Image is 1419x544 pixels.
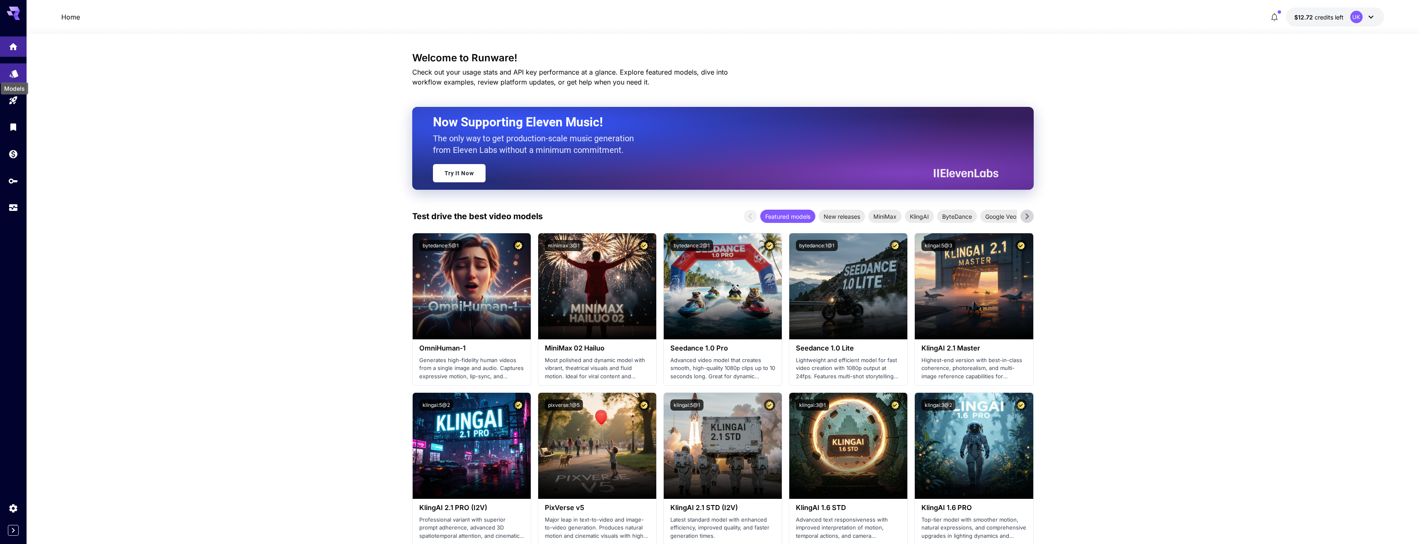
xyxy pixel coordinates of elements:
[412,210,543,222] p: Test drive the best video models
[796,504,901,512] h3: KlingAI 1.6 STD
[419,344,524,352] h3: OmniHuman‑1
[921,356,1026,381] p: Highest-end version with best-in-class coherence, photorealism, and multi-image reference capabil...
[545,356,650,381] p: Most polished and dynamic model with vibrant, theatrical visuals and fluid motion. Ideal for vira...
[545,399,583,411] button: pixverse:1@5
[513,399,524,411] button: Certified Model – Vetted for best performance and includes a commercial license.
[915,233,1033,339] img: alt
[890,240,901,251] button: Certified Model – Vetted for best performance and includes a commercial license.
[1315,14,1344,21] span: credits left
[670,240,713,251] button: bytedance:2@1
[1294,14,1315,21] span: $12.72
[789,233,907,339] img: alt
[915,393,1033,499] img: alt
[796,399,829,411] button: klingai:3@1
[764,399,775,411] button: Certified Model – Vetted for best performance and includes a commercial license.
[513,240,524,251] button: Certified Model – Vetted for best performance and includes a commercial license.
[796,516,901,540] p: Advanced text responsiveness with improved interpretation of motion, temporal actions, and camera...
[1,82,28,94] div: Models
[433,114,992,130] h2: Now Supporting Eleven Music!
[890,399,901,411] button: Certified Model – Vetted for best performance and includes a commercial license.
[8,176,18,186] div: API Keys
[413,233,531,339] img: alt
[980,210,1021,223] div: Google Veo
[61,12,80,22] nav: breadcrumb
[8,503,18,513] div: Settings
[638,240,650,251] button: Certified Model – Vetted for best performance and includes a commercial license.
[412,52,1034,64] h3: Welcome to Runware!
[419,516,524,540] p: Professional variant with superior prompt adherence, advanced 3D spatiotemporal attention, and ci...
[937,210,977,223] div: ByteDance
[538,233,656,339] img: alt
[905,210,934,223] div: KlingAI
[61,12,80,22] a: Home
[868,210,902,223] div: MiniMax
[1286,7,1384,27] button: $12.721UK
[419,504,524,512] h3: KlingAI 2.1 PRO (I2V)
[760,210,815,223] div: Featured models
[1015,399,1027,411] button: Certified Model – Vetted for best performance and includes a commercial license.
[1015,240,1027,251] button: Certified Model – Vetted for best performance and includes a commercial license.
[670,356,775,381] p: Advanced video model that creates smooth, high-quality 1080p clips up to 10 seconds long. Great f...
[819,210,865,223] div: New releases
[419,356,524,381] p: Generates high-fidelity human videos from a single image and audio. Captures expressive motion, l...
[8,122,18,132] div: Library
[419,399,453,411] button: klingai:5@2
[433,133,640,156] p: The only way to get production-scale music generation from Eleven Labs without a minimum commitment.
[670,399,703,411] button: klingai:5@1
[545,240,583,251] button: minimax:3@1
[905,212,934,221] span: KlingAI
[8,95,18,106] div: Playground
[937,212,977,221] span: ByteDance
[796,356,901,381] p: Lightweight and efficient model for fast video creation with 1080p output at 24fps. Features mult...
[419,240,462,251] button: bytedance:5@1
[868,212,902,221] span: MiniMax
[412,68,728,86] span: Check out your usage stats and API key performance at a glance. Explore featured models, dive int...
[670,344,775,352] h3: Seedance 1.0 Pro
[545,516,650,540] p: Major leap in text-to-video and image-to-video generation. Produces natural motion and cinematic ...
[545,344,650,352] h3: MiniMax 02 Hailuo
[921,344,1026,352] h3: KlingAI 2.1 Master
[9,66,19,76] div: Models
[1294,13,1344,22] div: $12.721
[8,203,18,213] div: Usage
[638,399,650,411] button: Certified Model – Vetted for best performance and includes a commercial license.
[8,525,19,536] button: Expand sidebar
[921,504,1026,512] h3: KlingAI 1.6 PRO
[538,393,656,499] img: alt
[789,393,907,499] img: alt
[921,516,1026,540] p: Top-tier model with smoother motion, natural expressions, and comprehensive upgrades in lighting ...
[8,39,18,49] div: Home
[670,516,775,540] p: Latest standard model with enhanced efficiency, improved quality, and faster generation times.
[764,240,775,251] button: Certified Model – Vetted for best performance and includes a commercial license.
[670,504,775,512] h3: KlingAI 2.1 STD (I2V)
[796,344,901,352] h3: Seedance 1.0 Lite
[8,149,18,159] div: Wallet
[980,212,1021,221] span: Google Veo
[664,233,782,339] img: alt
[796,240,838,251] button: bytedance:1@1
[413,393,531,499] img: alt
[921,240,955,251] button: klingai:5@3
[1350,11,1363,23] div: UK
[664,393,782,499] img: alt
[819,212,865,221] span: New releases
[760,212,815,221] span: Featured models
[545,504,650,512] h3: PixVerse v5
[921,399,955,411] button: klingai:3@2
[433,164,486,182] a: Try It Now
